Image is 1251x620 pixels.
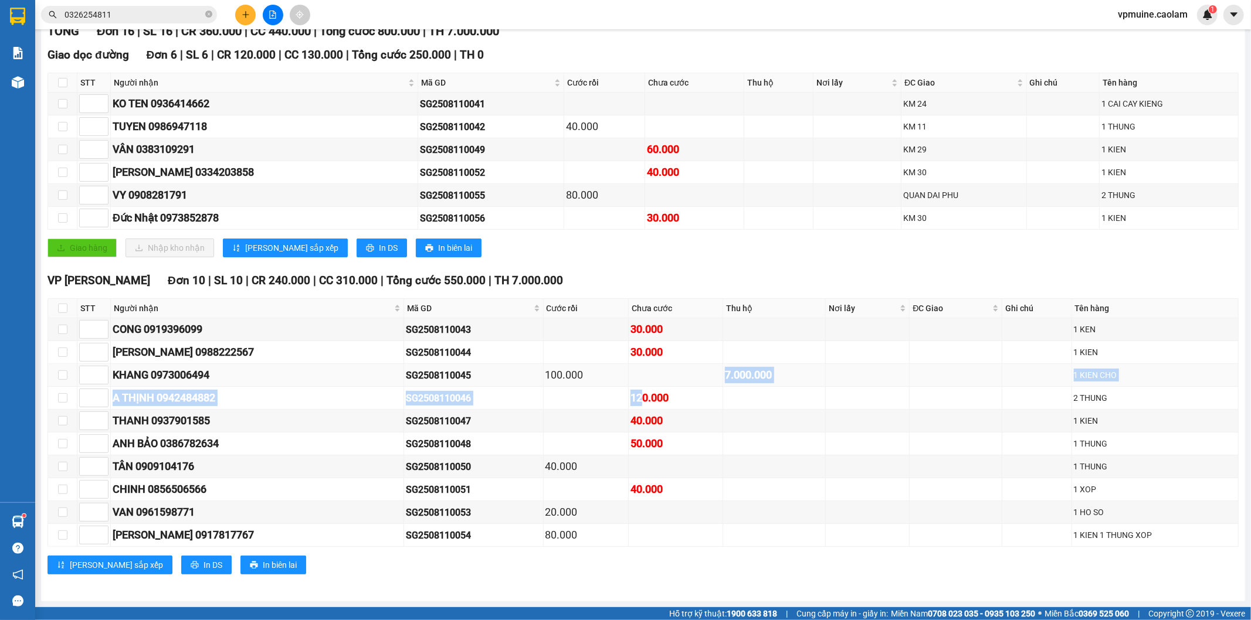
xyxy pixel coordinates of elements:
td: SG2508110051 [404,478,544,501]
span: question-circle [12,543,23,554]
span: | [423,24,426,38]
span: Tổng cước 800.000 [320,24,420,38]
span: Đơn 10 [168,274,205,287]
div: 7.000.000 [725,367,823,383]
span: printer [191,561,199,570]
div: 1 CAI CAY KIENG [1101,97,1236,110]
div: 1 THUNG [1074,437,1236,450]
td: SG2508110043 [404,318,544,341]
div: SG2508110051 [406,482,541,497]
span: Decrease Value [95,329,108,338]
div: A THỊNH 0942484882 [113,390,402,406]
span: Mã GD [421,76,552,89]
span: Increase Value [95,141,108,149]
span: | [1138,607,1140,620]
span: Increase Value [95,95,108,104]
span: CC 440.000 [250,24,311,38]
div: 30.000 [630,321,721,338]
div: 2 THUNG [1101,189,1236,202]
span: | [381,274,384,287]
span: Đơn 6 [147,48,178,62]
span: file-add [269,11,277,19]
th: Tên hàng [1072,299,1239,318]
span: Decrease Value [95,398,108,407]
sup: 1 [1209,5,1217,13]
span: Increase Value [95,118,108,127]
span: SL 16 [143,24,172,38]
td: SG2508110054 [404,524,544,547]
div: TUYEN 0986947118 [113,118,416,135]
span: Nơi lấy [829,302,897,315]
span: sort-ascending [57,561,65,570]
span: ĐC Giao [913,302,989,315]
div: 1 HO SO [1074,506,1236,519]
td: SG2508110052 [418,161,564,184]
span: | [180,48,183,62]
div: 1 THUNG [1101,120,1236,133]
div: KM 30 [903,166,1024,179]
span: down [99,196,106,203]
img: solution-icon [12,47,24,59]
button: printerIn biên lai [416,239,482,257]
span: down [99,173,106,180]
span: | [137,24,140,38]
span: Giao dọc đường [48,48,129,62]
span: | [208,274,211,287]
div: KM 11 [903,120,1024,133]
span: Nơi lấy [816,76,889,89]
span: down [99,445,106,452]
div: [PERSON_NAME] 0988222567 [113,344,402,360]
span: Hỗ trợ kỹ thuật: [669,607,777,620]
div: SG2508110053 [406,505,541,520]
div: 1 KIEN 1 THUNG XOP [1074,529,1236,541]
div: 40.000 [545,458,626,475]
span: In DS [204,558,222,571]
span: search [49,11,57,19]
span: aim [296,11,304,19]
div: KHANG 0973006494 [113,367,402,383]
span: Người nhận [114,76,406,89]
span: vpmuine.caolam [1108,7,1197,22]
span: up [99,120,106,127]
span: Miền Bắc [1045,607,1129,620]
div: SG2508110052 [420,165,562,180]
span: Decrease Value [95,172,108,181]
span: down [99,490,106,498]
span: Decrease Value [95,104,108,113]
span: up [99,528,106,535]
th: Ghi chú [1027,73,1100,93]
span: [PERSON_NAME] sắp xếp [245,241,338,254]
div: SG2508110041 [420,97,562,111]
div: 50.000 [630,435,721,452]
div: KO TEN 0936414662 [113,96,416,112]
button: printerIn DS [357,239,407,257]
span: up [99,345,106,352]
div: SG2508110044 [406,345,541,360]
span: down [99,376,106,383]
span: printer [366,244,374,253]
button: caret-down [1223,5,1244,25]
div: 1 KIEN [1074,346,1236,359]
input: Tìm tên, số ĐT hoặc mã đơn [65,8,203,21]
span: | [211,48,214,62]
div: VAN 0961598771 [113,504,402,520]
div: 100.000 [545,367,626,383]
span: In DS [379,241,398,254]
span: up [99,391,106,398]
div: 40.000 [630,481,721,498]
strong: 1900 633 818 [727,609,777,618]
span: printer [250,561,258,570]
strong: 0369 525 060 [1079,609,1129,618]
span: CR 240.000 [252,274,310,287]
button: file-add [263,5,283,25]
span: Miền Nam [891,607,1035,620]
div: 30.000 [630,344,721,360]
span: Tổng cước 250.000 [352,48,451,62]
div: ANH BẢO 0386782634 [113,435,402,452]
span: | [245,24,248,38]
span: Decrease Value [95,466,108,475]
div: 40.000 [647,164,742,180]
span: | [346,48,349,62]
span: up [99,505,106,512]
span: Tổng cước 550.000 [387,274,486,287]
